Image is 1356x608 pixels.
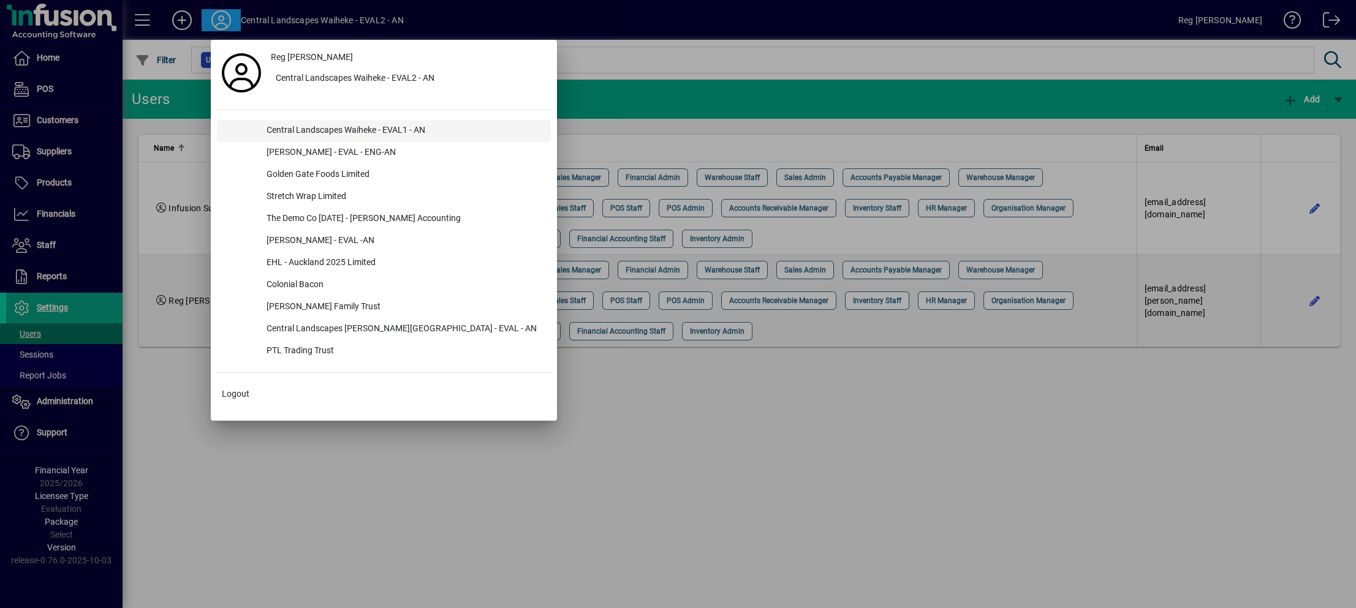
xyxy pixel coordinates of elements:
[217,186,551,208] button: Stretch Wrap Limited
[217,296,551,318] button: [PERSON_NAME] Family Trust
[257,296,551,318] div: [PERSON_NAME] Family Trust
[257,186,551,208] div: Stretch Wrap Limited
[266,46,551,68] a: Reg [PERSON_NAME]
[217,142,551,164] button: [PERSON_NAME] - EVAL - ENG-AN
[257,164,551,186] div: Golden Gate Foods Limited
[257,230,551,252] div: [PERSON_NAME] - EVAL -AN
[217,164,551,186] button: Golden Gate Foods Limited
[217,340,551,362] button: PTL Trading Trust
[257,340,551,362] div: PTL Trading Trust
[257,208,551,230] div: The Demo Co [DATE] - [PERSON_NAME] Accounting
[257,318,551,340] div: Central Landscapes [PERSON_NAME][GEOGRAPHIC_DATA] - EVAL - AN
[257,252,551,274] div: EHL - Auckland 2025 Limited
[217,230,551,252] button: [PERSON_NAME] - EVAL -AN
[257,142,551,164] div: [PERSON_NAME] - EVAL - ENG-AN
[217,252,551,274] button: EHL - Auckland 2025 Limited
[217,120,551,142] button: Central Landscapes Waiheke - EVAL1 - AN
[217,208,551,230] button: The Demo Co [DATE] - [PERSON_NAME] Accounting
[217,62,266,84] a: Profile
[257,120,551,142] div: Central Landscapes Waiheke - EVAL1 - AN
[217,383,551,405] button: Logout
[271,51,353,64] span: Reg [PERSON_NAME]
[266,68,551,90] button: Central Landscapes Waiheke - EVAL2 - AN
[217,318,551,340] button: Central Landscapes [PERSON_NAME][GEOGRAPHIC_DATA] - EVAL - AN
[217,274,551,296] button: Colonial Bacon
[257,274,551,296] div: Colonial Bacon
[222,388,249,400] span: Logout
